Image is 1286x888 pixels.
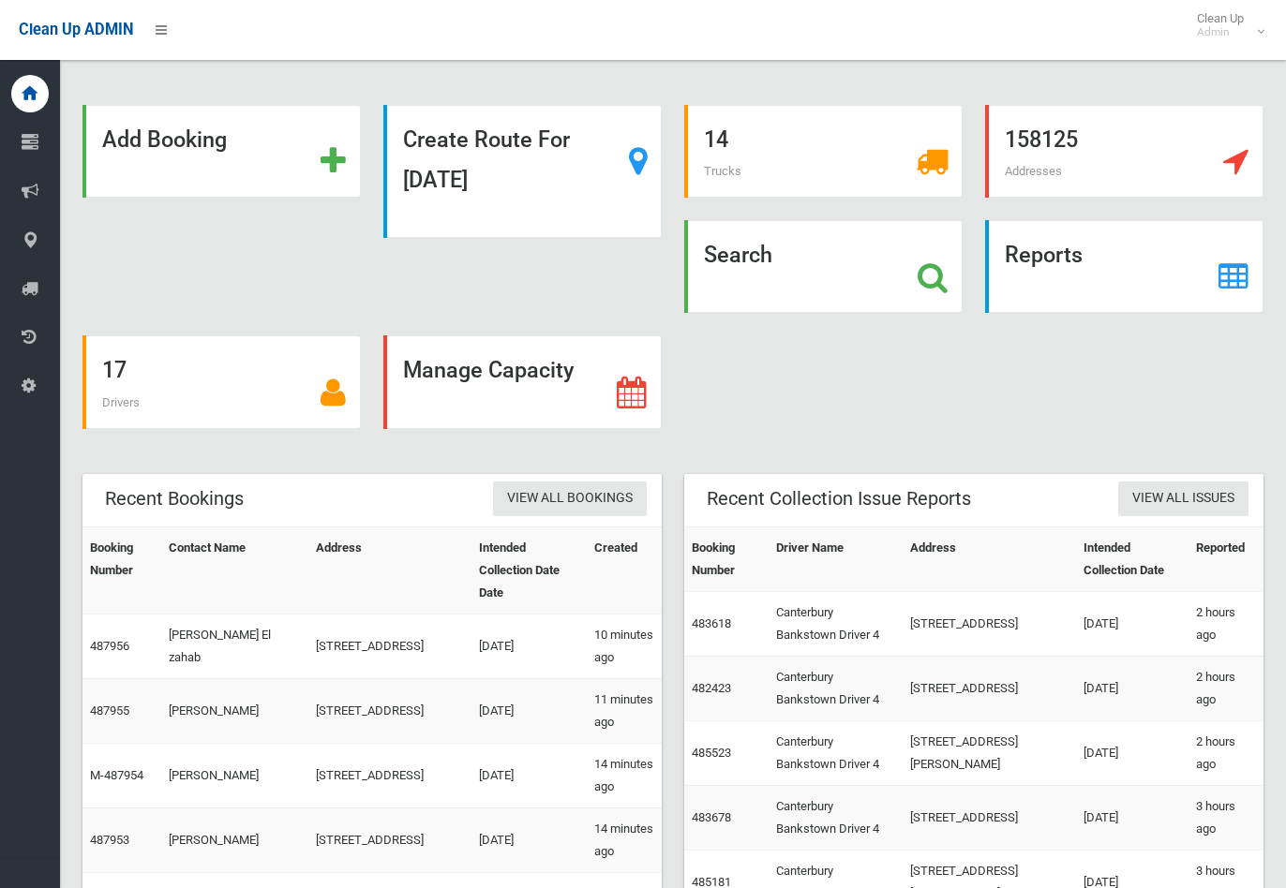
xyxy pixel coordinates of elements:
[903,720,1077,785] td: [STREET_ADDRESS][PERSON_NAME]
[403,126,570,193] strong: Create Route For [DATE]
[471,807,587,872] td: [DATE]
[587,526,662,614] th: Created
[1076,656,1189,720] td: [DATE]
[161,807,308,872] td: [PERSON_NAME]
[102,395,140,409] span: Drivers
[1189,785,1264,850] td: 3 hours ago
[90,703,129,718] a: 487955
[587,807,662,872] td: 14 minutes ago
[903,591,1077,656] td: [STREET_ADDRESS]
[684,526,769,591] th: Booking Number
[161,678,308,743] td: [PERSON_NAME]
[308,743,471,807] td: [STREET_ADDRESS]
[1076,526,1189,591] th: Intended Collection Date
[692,681,731,695] a: 482423
[1005,126,1078,153] strong: 158125
[383,105,662,238] a: Create Route For [DATE]
[308,807,471,872] td: [STREET_ADDRESS]
[587,678,662,743] td: 11 minutes ago
[1189,656,1264,720] td: 2 hours ago
[161,743,308,807] td: [PERSON_NAME]
[1076,591,1189,656] td: [DATE]
[1005,164,1062,178] span: Addresses
[161,614,308,678] td: [PERSON_NAME] El zahab
[403,357,574,383] strong: Manage Capacity
[704,126,728,153] strong: 14
[82,105,361,198] a: Add Booking
[1189,720,1264,785] td: 2 hours ago
[471,743,587,807] td: [DATE]
[903,785,1077,850] td: [STREET_ADDRESS]
[471,614,587,678] td: [DATE]
[684,481,994,517] header: Recent Collection Issue Reports
[383,335,662,428] a: Manage Capacity
[903,526,1077,591] th: Address
[102,357,127,383] strong: 17
[769,720,903,785] td: Canterbury Bankstown Driver 4
[769,526,903,591] th: Driver Name
[692,746,731,760] a: 485523
[692,810,731,824] a: 483678
[471,678,587,743] td: [DATE]
[1076,720,1189,785] td: [DATE]
[102,126,227,153] strong: Add Booking
[161,526,308,614] th: Contact Name
[493,481,647,516] a: View All Bookings
[684,220,963,313] a: Search
[19,21,133,38] span: Clean Up ADMIN
[308,614,471,678] td: [STREET_ADDRESS]
[769,656,903,720] td: Canterbury Bankstown Driver 4
[1005,242,1083,268] strong: Reports
[587,743,662,807] td: 14 minutes ago
[692,616,731,630] a: 483618
[90,639,129,653] a: 487956
[704,164,741,178] span: Trucks
[684,105,963,198] a: 14 Trucks
[985,220,1264,313] a: Reports
[82,526,161,614] th: Booking Number
[82,481,266,517] header: Recent Bookings
[308,526,471,614] th: Address
[1076,785,1189,850] td: [DATE]
[308,678,471,743] td: [STREET_ADDRESS]
[1118,481,1249,516] a: View All Issues
[90,833,129,847] a: 487953
[985,105,1264,198] a: 158125 Addresses
[471,526,587,614] th: Intended Collection Date Date
[769,785,903,850] td: Canterbury Bankstown Driver 4
[82,335,361,428] a: 17 Drivers
[1189,526,1264,591] th: Reported
[1188,11,1263,39] span: Clean Up
[769,591,903,656] td: Canterbury Bankstown Driver 4
[90,768,143,782] a: M-487954
[903,656,1077,720] td: [STREET_ADDRESS]
[587,614,662,678] td: 10 minutes ago
[704,242,772,268] strong: Search
[1197,25,1244,39] small: Admin
[1189,591,1264,656] td: 2 hours ago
